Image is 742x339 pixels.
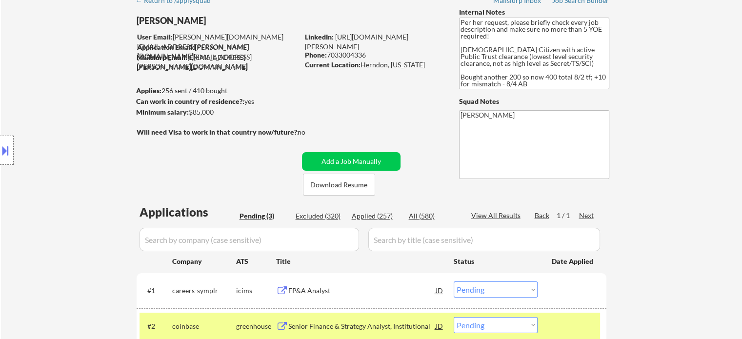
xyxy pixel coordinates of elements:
div: Applied (257) [352,211,401,221]
div: #2 [147,321,164,331]
div: Status [454,252,538,270]
div: $85,000 [136,107,299,117]
div: [EMAIL_ADDRESS][PERSON_NAME][DOMAIN_NAME] [137,53,299,72]
a: [URL][DOMAIN_NAME][PERSON_NAME] [305,33,408,51]
div: 256 sent / 410 bought [136,86,299,96]
strong: Mailslurp Email: [137,53,187,61]
div: Internal Notes [459,7,609,17]
div: Applications [140,206,236,218]
strong: LinkedIn: [305,33,334,41]
div: Next [579,211,595,220]
div: Pending (3) [240,211,288,221]
div: #1 [147,286,164,296]
input: Search by title (case sensitive) [368,228,600,251]
div: FP&A Analyst [288,286,436,296]
strong: Will need Visa to work in that country now/future?: [137,128,299,136]
div: 1 / 1 [557,211,579,220]
button: Add a Job Manually [302,152,401,171]
div: careers-symplr [172,286,236,296]
div: All (580) [409,211,458,221]
strong: Application Email: [137,43,195,51]
strong: Can work in country of residence?: [136,97,244,105]
div: Date Applied [552,257,595,266]
div: Back [535,211,550,220]
input: Search by company (case sensitive) [140,228,359,251]
div: Senior Finance & Strategy Analyst, Institutional [288,321,436,331]
div: Squad Notes [459,97,609,106]
div: Company [172,257,236,266]
div: JD [435,281,444,299]
div: Excluded (320) [296,211,344,221]
div: View All Results [471,211,523,220]
div: icims [236,286,276,296]
div: [PERSON_NAME][DOMAIN_NAME][EMAIL_ADDRESS][PERSON_NAME][DOMAIN_NAME] [137,42,299,71]
strong: User Email: [137,33,173,41]
div: [PERSON_NAME] [137,15,337,27]
div: [PERSON_NAME][DOMAIN_NAME][EMAIL_ADDRESS][PERSON_NAME][DOMAIN_NAME] [137,32,299,61]
div: no [298,127,325,137]
div: Herndon, [US_STATE] [305,60,443,70]
div: greenhouse [236,321,276,331]
div: yes [136,97,296,106]
div: Title [276,257,444,266]
button: Download Resume [303,174,375,196]
div: JD [435,317,444,335]
div: 7033004336 [305,50,443,60]
div: coinbase [172,321,236,331]
strong: Phone: [305,51,327,59]
div: ATS [236,257,276,266]
strong: Current Location: [305,60,361,69]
